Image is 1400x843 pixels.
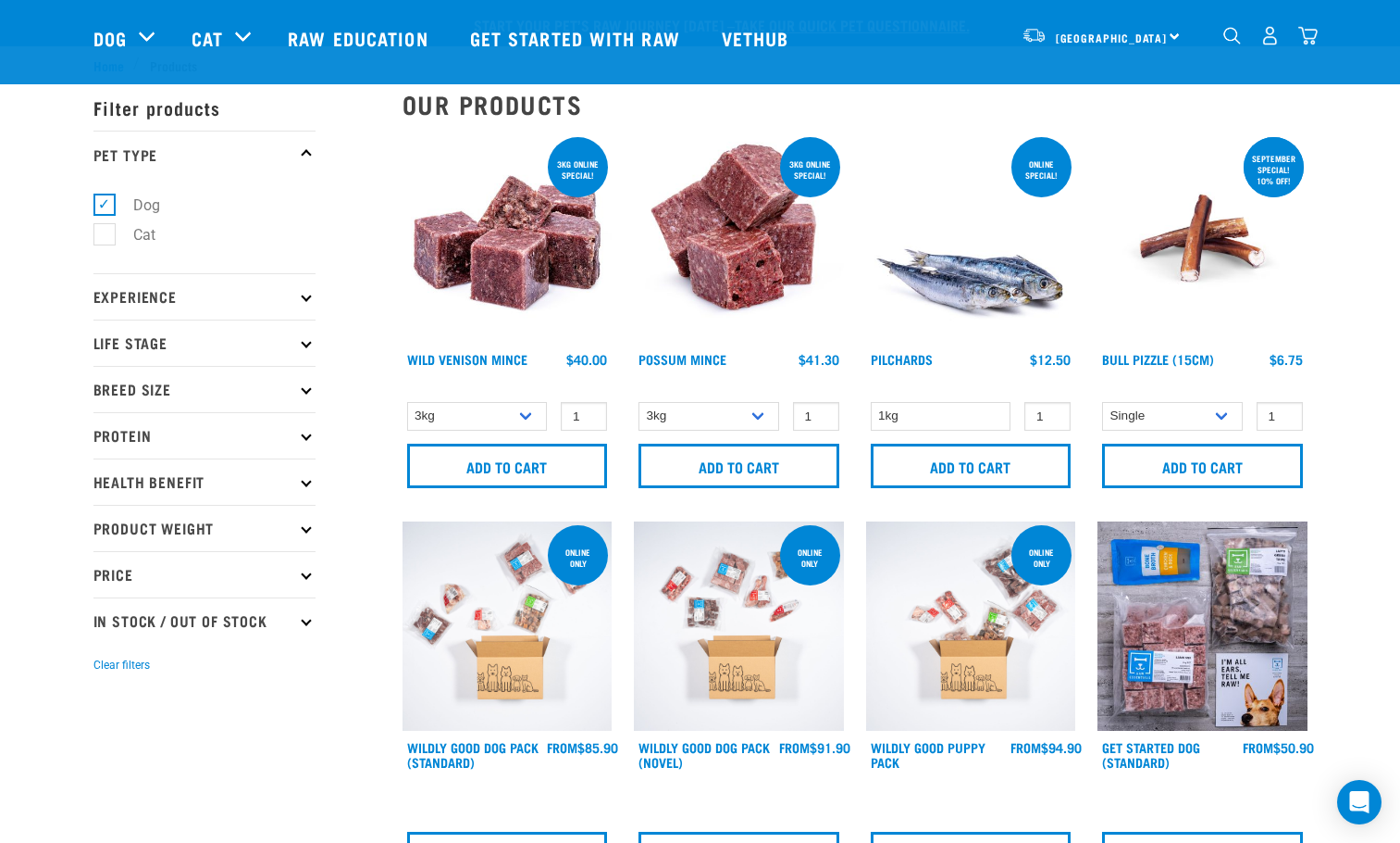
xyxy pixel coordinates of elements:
[1024,402,1071,431] input: 1
[1102,744,1200,765] a: Get Started Dog (Standard)
[1298,26,1318,45] img: home-icon@2x.png
[1257,402,1303,431] input: 1
[93,505,316,551] p: Product Weight
[1102,444,1303,488] input: Add to cart
[1010,744,1041,750] span: FROM
[547,740,618,755] div: $85.90
[403,133,613,344] img: Pile Of Cubed Wild Venison Mince For Pets
[793,402,839,431] input: 1
[1270,352,1303,367] div: $6.75
[779,740,850,755] div: $91.90
[871,356,933,362] a: Pilchards
[407,744,539,765] a: Wildly Good Dog Pack (Standard)
[452,1,703,75] a: Get started with Raw
[1337,780,1381,824] div: Open Intercom Messenger
[269,1,451,75] a: Raw Education
[1011,150,1072,189] div: ONLINE SPECIAL!
[799,352,839,367] div: $41.30
[93,320,316,366] p: Life Stage
[93,84,316,131] p: Filter products
[1260,26,1280,45] img: user.png
[93,273,316,320] p: Experience
[638,356,726,362] a: Possum Mince
[1097,522,1307,732] img: NSP Dog Standard Update
[1243,740,1314,755] div: $50.90
[403,522,613,732] img: Dog 0 2sec
[638,744,770,765] a: Wildly Good Dog Pack (Novel)
[703,1,812,75] a: Vethub
[547,744,577,750] span: FROM
[1097,133,1307,344] img: Bull Pizzle
[566,352,607,367] div: $40.00
[1243,744,1273,750] span: FROM
[1056,34,1168,41] span: [GEOGRAPHIC_DATA]
[192,24,223,52] a: Cat
[779,744,810,750] span: FROM
[1022,27,1047,44] img: van-moving.png
[93,598,316,644] p: In Stock / Out Of Stock
[780,538,840,577] div: Online Only
[93,551,316,598] p: Price
[1223,27,1241,44] img: home-icon-1@2x.png
[403,90,1307,119] h2: Our Products
[871,444,1072,488] input: Add to cart
[104,194,167,217] label: Dog
[93,366,316,412] p: Breed Size
[93,412,316,459] p: Protein
[93,459,316,505] p: Health Benefit
[866,133,1076,344] img: Four Whole Pilchards
[93,657,150,673] button: Clear filters
[548,150,608,189] div: 3kg online special!
[1244,145,1304,195] div: September special! 10% off!
[634,133,844,344] img: 1102 Possum Mince 01
[407,356,527,362] a: Wild Venison Mince
[871,744,985,765] a: Wildly Good Puppy Pack
[638,444,839,488] input: Add to cart
[1010,740,1082,755] div: $94.90
[548,538,608,577] div: Online Only
[780,150,840,189] div: 3kg online special!
[93,131,316,177] p: Pet Type
[1030,352,1071,367] div: $12.50
[866,522,1076,732] img: Puppy 0 2sec
[561,402,607,431] input: 1
[93,24,127,52] a: Dog
[1102,356,1214,362] a: Bull Pizzle (15cm)
[104,223,163,246] label: Cat
[407,444,608,488] input: Add to cart
[1011,538,1072,577] div: Online Only
[634,522,844,732] img: Dog Novel 0 2sec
